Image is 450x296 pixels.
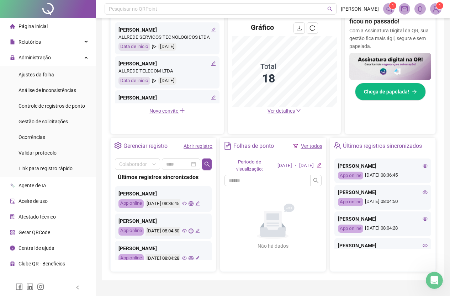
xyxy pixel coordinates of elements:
sup: 1 [389,2,396,9]
div: ALLREDE SERVICOS TECNOLOGICOS LTDA [118,102,216,109]
div: Últimos registros sincronizados [118,173,209,182]
span: edit [195,201,200,206]
span: home [10,24,15,29]
div: [DATE] [299,162,314,169]
span: Relatórios [18,39,41,45]
span: eye [423,190,428,195]
span: Ocorrências [18,134,45,140]
div: [PERSON_NAME] [118,217,208,225]
span: search [313,178,319,183]
div: [DATE] 08:04:28 [338,225,428,233]
span: [PERSON_NAME] [341,5,379,13]
span: eye [423,216,428,221]
div: [DATE] 08:04:50 [145,227,180,236]
span: Clube QR - Beneficios [18,261,65,267]
span: Chega de papelada! [364,88,409,96]
button: Chega de papelada! [355,83,426,101]
div: - [295,162,296,169]
span: Ver detalhes [268,108,295,114]
span: send [152,43,157,51]
span: edit [211,95,216,100]
span: Página inicial [18,23,48,29]
div: App online [338,225,363,233]
span: Novo convite [149,108,185,114]
div: App online [118,254,144,263]
a: Abrir registro [184,143,212,149]
div: [DATE] 08:04:50 [338,198,428,206]
h4: Gráfico [251,22,274,32]
span: send [152,77,157,85]
div: [DATE] [158,43,176,51]
div: [PERSON_NAME] [118,26,216,34]
div: Gerenciar registro [123,140,168,152]
span: notification [386,6,392,12]
div: [PERSON_NAME] [118,94,216,102]
span: edit [195,256,200,260]
span: global [189,256,193,260]
span: eye [423,163,428,168]
span: eye [182,256,187,260]
div: [PERSON_NAME] [338,162,428,170]
span: down [296,108,301,113]
div: [PERSON_NAME] [118,190,208,198]
span: Ajustes da folha [18,72,54,77]
div: App online [338,198,363,206]
span: gift [10,261,15,266]
div: ALLREDE SERVICOS TECNOLOGICOS LTDA [118,34,216,41]
span: Gerar QRCode [18,230,50,235]
a: Ver todos [301,143,322,149]
div: [DATE] [158,77,176,85]
div: Não há dados [240,242,306,250]
div: ALLREDE TELECOM LTDA [118,68,216,75]
span: audit [10,199,15,204]
span: file-text [224,142,231,149]
span: solution [10,214,15,219]
span: eye [182,201,187,206]
a: Ver detalhes down [268,108,301,114]
span: edit [211,27,216,32]
span: 1 [392,3,394,8]
span: Controle de registros de ponto [18,103,85,109]
span: eye [423,243,428,248]
div: Data de início [118,43,150,51]
span: search [327,6,333,12]
span: Gestão de solicitações [18,119,68,124]
sup: Atualize o seu contato no menu Meus Dados [436,2,443,9]
div: App online [118,199,144,208]
div: [PERSON_NAME] [118,60,216,68]
span: Link para registro rápido [18,166,73,171]
span: edit [211,61,216,66]
div: [DATE] 08:04:28 [145,254,180,263]
span: Validar protocolo [18,150,57,156]
span: bell [417,6,423,12]
div: App online [118,227,144,236]
span: edit [317,163,321,167]
span: team [334,142,341,149]
span: info-circle [10,246,15,251]
div: Período de visualização: [224,158,275,173]
span: lock [10,55,15,60]
span: reload [309,25,315,31]
div: [DATE] 08:36:45 [338,172,428,180]
div: [PERSON_NAME] [338,188,428,196]
span: Agente de IA [18,183,46,188]
div: [PERSON_NAME] [338,242,428,249]
span: search [204,161,210,167]
div: Folhas de ponto [233,140,274,152]
iframe: Intercom live chat [426,272,443,289]
img: banner%2F02c71560-61a6-44d4-94b9-c8ab97240462.png [349,53,431,80]
span: filter [293,144,298,149]
span: Atestado técnico [18,214,56,220]
span: arrow-right [412,89,417,94]
span: 1 [439,3,441,8]
span: Aceite de uso [18,198,48,204]
span: file [10,39,15,44]
span: mail [401,6,408,12]
span: qrcode [10,230,15,235]
span: eye [182,228,187,233]
p: Com a Assinatura Digital da QR, sua gestão fica mais ágil, segura e sem papelada. [349,27,431,50]
span: plus [179,108,185,113]
span: Análise de inconsistências [18,87,76,93]
div: Últimos registros sincronizados [343,140,422,152]
div: [PERSON_NAME] [118,244,208,252]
